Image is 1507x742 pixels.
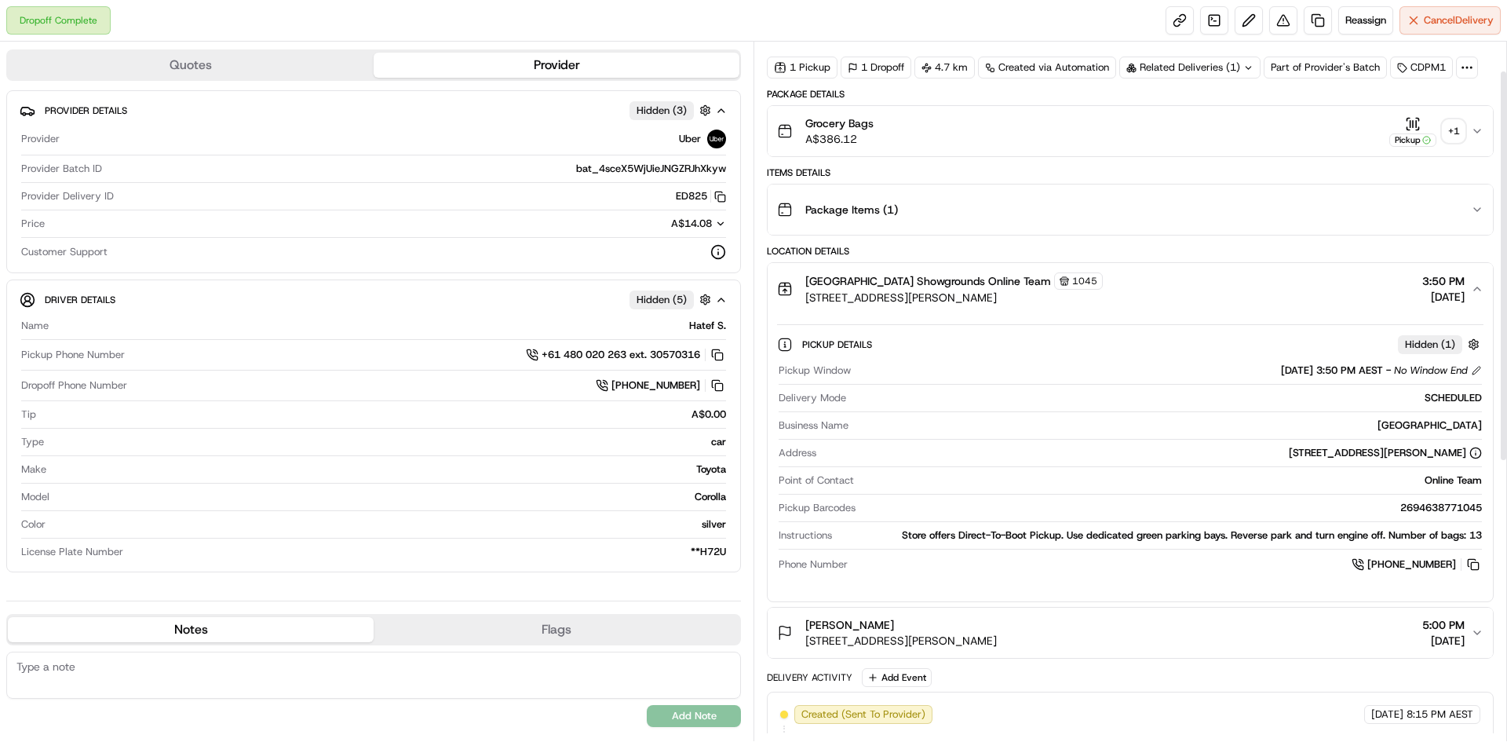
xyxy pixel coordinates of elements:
div: silver [52,517,726,532]
span: [DATE] 3:50 PM AEST [1281,364,1383,378]
span: Created (Sent To Provider) [801,707,925,722]
span: [DATE] [1422,289,1465,305]
div: car [50,435,726,449]
span: Hidden ( 1 ) [1405,338,1455,352]
span: [DATE] [1422,633,1465,649]
div: Store offers Direct-To-Boot Pickup. Use dedicated green parking bays. Reverse park and turn engin... [838,528,1482,543]
span: Cancel Delivery [1424,13,1494,27]
div: Delivery Activity [767,671,852,684]
a: [PHONE_NUMBER] [596,377,726,394]
span: 1045 [1072,275,1097,287]
span: [PHONE_NUMBER] [611,378,700,393]
span: Business Name [779,419,848,433]
span: bat_4sceX5WjUieJNGZRJhXkyw [576,162,726,176]
button: Hidden (5) [629,290,715,309]
button: Provider [374,53,739,78]
div: Location Details [767,245,1494,258]
span: [PERSON_NAME] [805,617,894,633]
span: [STREET_ADDRESS][PERSON_NAME] [805,290,1103,305]
button: Reassign [1338,6,1393,35]
div: A$0.00 [42,408,726,422]
div: Hatef S. [55,319,726,333]
div: SCHEDULED [852,391,1482,405]
img: Nash [16,16,47,47]
span: [STREET_ADDRESS][PERSON_NAME] [805,633,997,649]
button: Add Event [862,668,932,687]
span: Hidden ( 3 ) [637,104,687,118]
span: +61 480 020 263 ext. 30570316 [542,348,700,362]
div: Start new chat [53,150,257,166]
button: Quotes [8,53,374,78]
img: uber-new-logo.jpeg [707,130,726,148]
span: Reassign [1345,13,1386,27]
span: Type [21,435,44,449]
button: Package Items (1) [768,185,1493,235]
button: [GEOGRAPHIC_DATA] Showgrounds Online Team1045[STREET_ADDRESS][PERSON_NAME]3:50 PM[DATE] [768,263,1493,315]
span: License Plate Number [21,545,123,559]
div: 4.7 km [914,57,975,79]
span: Delivery Mode [779,391,846,405]
span: 8:15 PM AEST [1407,707,1473,722]
span: Tip [21,408,36,422]
div: Related Deliveries (1) [1119,57,1261,79]
span: Pylon [156,266,190,278]
div: [GEOGRAPHIC_DATA] [855,419,1482,433]
span: Dropoff Phone Number [21,378,127,393]
span: Name [21,319,49,333]
div: 💻 [133,229,145,242]
span: Price [21,217,45,231]
div: Created via Automation [978,57,1116,79]
span: No Window End [1394,364,1468,378]
div: [GEOGRAPHIC_DATA] Showgrounds Online Team1045[STREET_ADDRESS][PERSON_NAME]3:50 PM[DATE] [768,315,1493,601]
button: A$14.08 [588,217,726,231]
span: Provider Batch ID [21,162,102,176]
span: A$14.08 [671,217,712,230]
a: 📗Knowledge Base [9,221,126,250]
a: +61 480 020 263 ext. 30570316 [526,346,726,364]
span: A$386.12 [805,131,874,147]
span: Color [21,517,46,532]
span: Pickup Barcodes [779,501,856,515]
div: + 1 [1443,120,1465,142]
button: Hidden (1) [1398,334,1483,354]
span: [GEOGRAPHIC_DATA] Showgrounds Online Team [805,273,1051,289]
span: Address [779,446,816,460]
span: Pickup Details [802,338,875,351]
span: Model [21,490,49,504]
div: Items Details [767,166,1494,179]
span: Provider Delivery ID [21,189,114,203]
div: CDPM1 [1390,57,1453,79]
div: Online Team [860,473,1482,488]
span: [DATE] [1371,707,1403,722]
button: Pickup [1389,116,1436,147]
a: 💻API Documentation [126,221,258,250]
span: Provider [21,132,60,146]
span: Pickup Window [779,364,851,378]
button: Grocery BagsA$386.12Pickup+1 [768,106,1493,156]
span: Instructions [779,528,832,543]
span: [PHONE_NUMBER] [1367,557,1456,572]
span: Phone Number [779,557,848,572]
span: Driver Details [45,294,115,306]
div: 📗 [16,229,28,242]
button: Start new chat [267,155,286,174]
span: Provider Details [45,104,127,117]
span: Package Items ( 1 ) [805,202,898,217]
button: Driver DetailsHidden (5) [20,287,728,313]
p: Welcome 👋 [16,63,286,88]
div: Corolla [56,490,726,504]
button: ED825 [676,189,726,203]
span: Hidden ( 5 ) [637,293,687,307]
img: 1736555255976-a54dd68f-1ca7-489b-9aae-adbdc363a1c4 [16,150,44,178]
span: Grocery Bags [805,115,874,131]
span: 5:00 PM [1422,617,1465,633]
button: Hidden (3) [629,101,715,120]
span: 3:50 PM [1422,273,1465,289]
span: Make [21,462,46,477]
div: Pickup [1389,133,1436,147]
span: Point of Contact [779,473,854,488]
input: Got a question? Start typing here... [41,101,283,118]
div: 1 Pickup [767,57,837,79]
